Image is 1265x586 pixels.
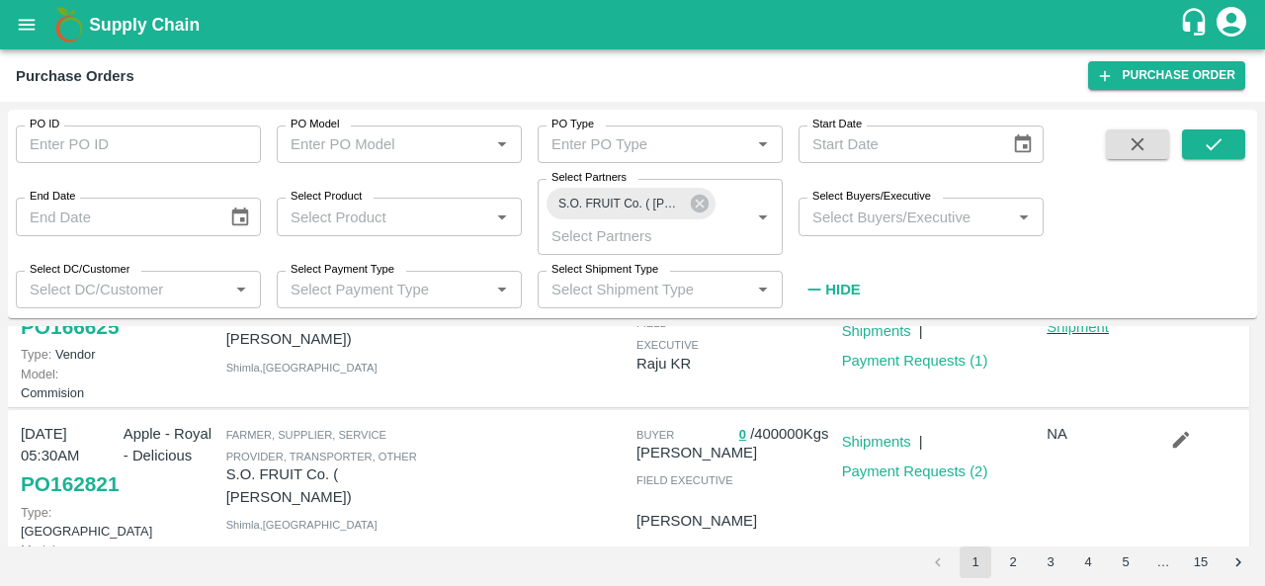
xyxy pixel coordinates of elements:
p: / 400000 Kgs [739,423,834,446]
label: Select Shipment Type [551,262,658,278]
input: Start Date [799,126,996,163]
button: Choose date [1004,126,1042,163]
a: Shipments [842,323,911,339]
span: field executive [636,474,733,486]
p: [DATE] 05:30AM [21,423,116,467]
button: Go to page 5 [1110,546,1141,578]
span: buyer [636,429,674,441]
div: customer-support [1179,7,1214,42]
p: [PERSON_NAME] [636,510,757,532]
button: Open [1011,205,1037,230]
label: Select Buyers/Executive [812,189,931,205]
span: Type: [21,347,51,362]
label: Select Partners [551,170,627,186]
div: account of current user [1214,4,1249,45]
button: Go to page 2 [997,546,1029,578]
div: S.O. FRUIT Co. ( [PERSON_NAME])-[PERSON_NAME], Shimla-7807720600 [547,188,716,219]
label: PO ID [30,117,59,132]
p: S.O. FRUIT Co. ( [PERSON_NAME]) [226,463,424,508]
label: PO Type [551,117,594,132]
button: Open [228,277,254,302]
p: Commision [21,365,116,402]
input: Select Partners [544,222,718,248]
p: Commision [21,541,116,578]
span: S.O. FRUIT Co. ( [PERSON_NAME])-[PERSON_NAME], Shimla-7807720600 [547,194,695,214]
button: Open [489,205,515,230]
button: Open [750,205,776,230]
button: Go to next page [1223,546,1254,578]
label: Select Product [291,189,362,205]
label: PO Model [291,117,340,132]
p: [GEOGRAPHIC_DATA] [21,503,116,541]
input: End Date [16,198,213,235]
div: … [1147,553,1179,572]
button: Open [750,131,776,157]
button: Open [489,131,515,157]
button: Choose date [221,199,259,236]
div: | [911,423,923,453]
a: PO162821 [21,466,119,502]
button: page 1 [960,546,991,578]
span: Type: [21,505,51,520]
label: Select Payment Type [291,262,394,278]
a: Supply Chain [89,11,1179,39]
a: Purchase Order [1088,61,1245,90]
input: Enter PO ID [16,126,261,163]
span: Model: [21,367,58,381]
input: Select DC/Customer [22,277,222,302]
button: Hide [799,273,866,306]
span: Farmer, Supplier, Service Provider, Transporter, Other [226,429,417,462]
input: Enter PO Type [544,131,718,157]
input: Select Payment Type [283,277,458,302]
div: Purchase Orders [16,63,134,89]
button: Go to page 15 [1185,546,1217,578]
label: Select DC/Customer [30,262,129,278]
p: [PERSON_NAME] [636,442,757,463]
p: Raju KR [636,353,731,375]
nav: pagination navigation [919,546,1257,578]
span: Model: [21,543,58,557]
p: Vendor [21,345,116,364]
button: Open [489,277,515,302]
img: logo [49,5,89,44]
span: Shimla , [GEOGRAPHIC_DATA] [226,519,378,531]
button: Go to page 3 [1035,546,1066,578]
div: | [911,312,923,342]
button: open drawer [4,2,49,47]
button: Open [750,277,776,302]
button: Go to page 4 [1072,546,1104,578]
label: Start Date [812,117,862,132]
input: Select Shipment Type [544,277,744,302]
a: Load Shipment [1047,297,1109,335]
a: Payment Requests (1) [842,353,988,369]
label: End Date [30,189,75,205]
a: PO166625 [21,309,119,345]
input: Enter PO Model [283,131,458,157]
p: S.O. FRUIT Co. ( [PERSON_NAME]) [226,306,424,351]
a: Shipments [842,434,911,450]
b: Supply Chain [89,15,200,35]
strong: Hide [825,282,860,297]
a: Payment Requests (2) [842,463,988,479]
p: Apple - Royal - Delicious [124,423,218,467]
span: Shimla , [GEOGRAPHIC_DATA] [226,362,378,374]
button: 0 [739,424,746,447]
input: Select Product [283,204,483,229]
p: NA [1047,423,1141,445]
input: Select Buyers/Executive [804,204,1005,229]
